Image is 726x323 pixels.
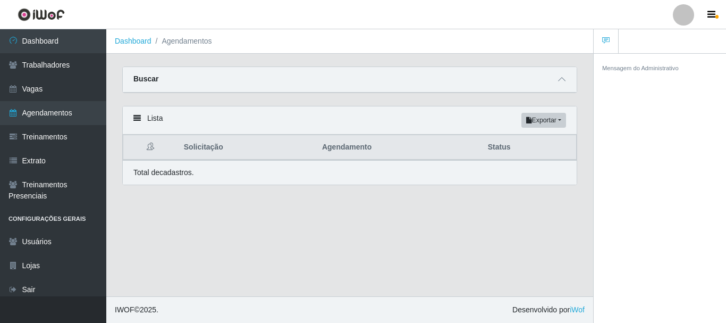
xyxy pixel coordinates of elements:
div: Lista [123,106,577,135]
span: Desenvolvido por [512,304,585,316]
li: Agendamentos [151,36,212,47]
strong: Buscar [133,74,158,83]
span: © 2025 . [115,304,158,316]
a: Dashboard [115,37,151,45]
a: iWof [570,305,585,314]
span: IWOF [115,305,134,314]
nav: breadcrumb [106,29,593,54]
p: Total de cadastros. [133,167,194,178]
button: Exportar [521,113,566,128]
small: Mensagem do Administrativo [602,65,679,71]
th: Status [482,135,577,160]
th: Solicitação [178,135,316,160]
img: CoreUI Logo [18,8,65,21]
th: Agendamento [316,135,482,160]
